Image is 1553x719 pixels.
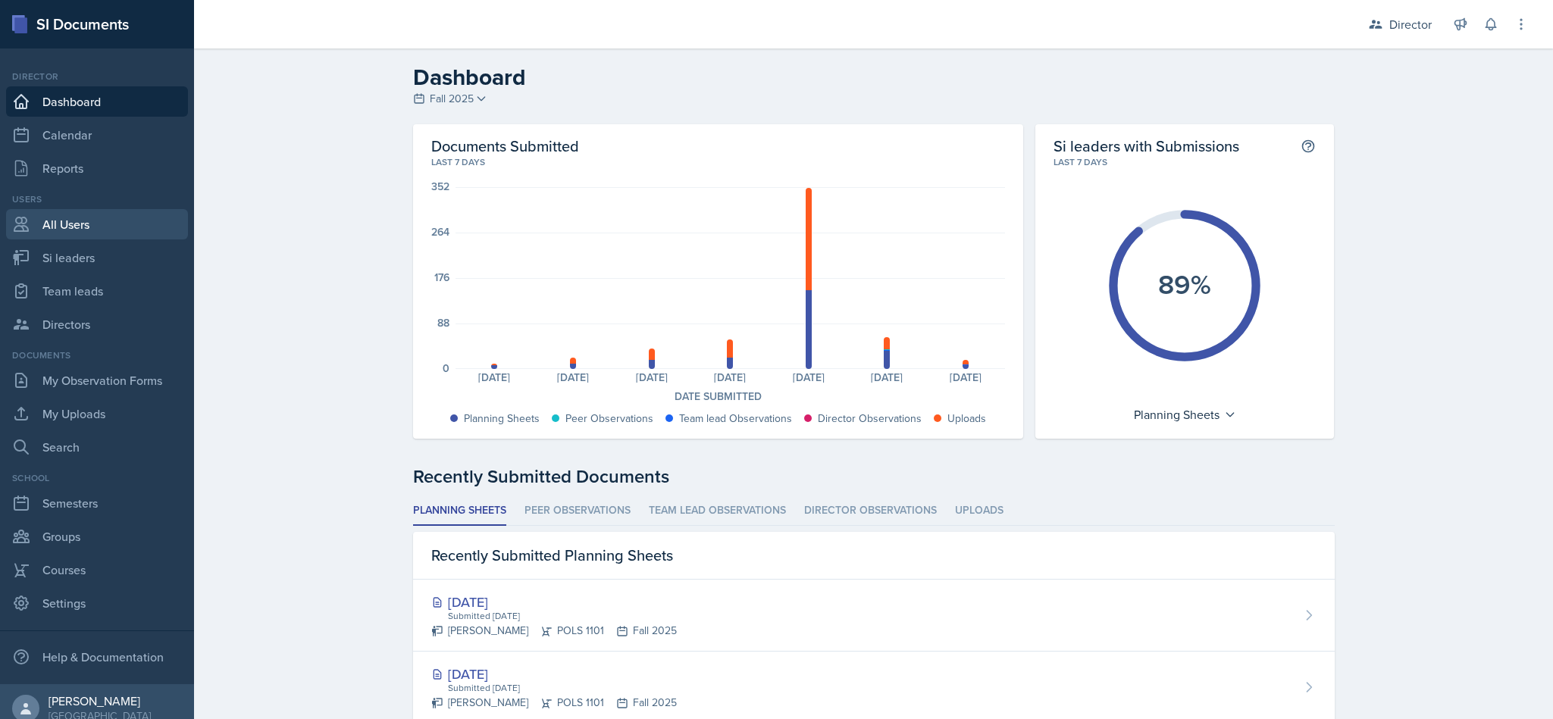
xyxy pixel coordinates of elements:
[612,372,691,383] div: [DATE]
[413,64,1335,91] h2: Dashboard
[6,86,188,117] a: Dashboard
[431,664,677,684] div: [DATE]
[804,496,937,526] li: Director Observations
[769,372,848,383] div: [DATE]
[6,192,188,206] div: Users
[456,372,534,383] div: [DATE]
[431,227,449,237] div: 264
[431,592,677,612] div: [DATE]
[6,70,188,83] div: Director
[1054,136,1239,155] h2: Si leaders with Submissions
[431,695,677,711] div: [PERSON_NAME] POLS 1101 Fall 2025
[6,276,188,306] a: Team leads
[6,555,188,585] a: Courses
[524,496,631,526] li: Peer Observations
[818,411,922,427] div: Director Observations
[1054,155,1317,169] div: Last 7 days
[446,681,677,695] div: Submitted [DATE]
[6,521,188,552] a: Groups
[413,496,506,526] li: Planning Sheets
[565,411,653,427] div: Peer Observations
[679,411,792,427] div: Team lead Observations
[6,309,188,339] a: Directors
[6,120,188,150] a: Calendar
[649,496,786,526] li: Team lead Observations
[434,272,449,283] div: 176
[431,623,677,639] div: [PERSON_NAME] POLS 1101 Fall 2025
[413,532,1335,580] div: Recently Submitted Planning Sheets
[446,609,677,623] div: Submitted [DATE]
[430,91,474,107] span: Fall 2025
[6,488,188,518] a: Semesters
[955,496,1004,526] li: Uploads
[926,372,1005,383] div: [DATE]
[6,642,188,672] div: Help & Documentation
[6,365,188,395] a: My Observation Forms
[431,136,1005,155] h2: Documents Submitted
[6,242,188,273] a: Si leaders
[6,209,188,239] a: All Users
[464,411,540,427] div: Planning Sheets
[6,432,188,462] a: Search
[413,580,1335,652] a: [DATE] Submitted [DATE] [PERSON_NAME]POLS 1101Fall 2025
[6,153,188,183] a: Reports
[431,181,449,192] div: 352
[6,471,188,485] div: School
[947,411,986,427] div: Uploads
[431,389,1005,405] div: Date Submitted
[443,363,449,374] div: 0
[1158,264,1211,304] text: 89%
[848,372,927,383] div: [DATE]
[49,693,151,708] div: [PERSON_NAME]
[413,463,1335,490] div: Recently Submitted Documents
[1126,402,1244,427] div: Planning Sheets
[431,155,1005,169] div: Last 7 days
[1389,15,1432,33] div: Director
[534,372,612,383] div: [DATE]
[6,399,188,429] a: My Uploads
[6,349,188,362] div: Documents
[690,372,769,383] div: [DATE]
[6,588,188,618] a: Settings
[437,317,449,328] div: 88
